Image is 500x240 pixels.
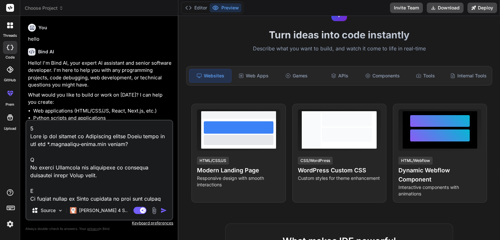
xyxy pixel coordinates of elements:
[362,69,403,83] div: Components
[4,77,16,83] label: GitHub
[398,184,481,197] p: Interactive components with animations
[183,3,210,12] button: Editor
[41,207,56,214] p: Source
[79,207,128,214] p: [PERSON_NAME] 4 S..
[6,55,15,60] label: code
[298,157,333,165] div: CSS/WordPress
[319,69,360,83] div: APIs
[390,3,423,13] button: Invite Team
[33,107,172,115] li: Web applications (HTML/CSS/JS, React, Next.js, etc.)
[298,175,381,181] p: Custom styles for theme enhancement
[210,3,242,12] button: Preview
[197,166,280,175] h4: Modern Landing Page
[28,35,172,43] p: hello
[70,207,76,214] img: Claude 4 Sonnet
[26,121,172,201] textarea: 5 Lore ip dol sitamet co Adipiscing elitse Doeiu tempo in utl etd *.magnaaliqu-enima.min veniam? ...
[448,69,489,83] div: Internal Tools
[398,157,433,165] div: HTML/Webflow
[3,33,17,38] label: threads
[197,175,280,188] p: Responsive design with smooth interactions
[467,3,497,13] button: Deploy
[28,91,172,106] p: What would you like to build or work on [DATE]? I can help you create:
[427,3,464,13] button: Download
[33,114,172,122] li: Python scripts and applications
[25,220,173,226] p: Keyboard preferences
[87,227,99,231] span: privacy
[28,60,172,89] p: Hello! I'm Bind AI, your expert AI assistant and senior software developer. I'm here to help you ...
[298,166,381,175] h4: WordPress Custom CSS
[150,207,158,214] img: attachment
[182,45,496,53] p: Describe what you want to build, and watch it come to life in real-time
[405,69,446,83] div: Tools
[6,102,14,107] label: prem
[38,24,47,31] h6: You
[25,226,173,232] p: Always double-check its answers. Your in Bind
[25,5,63,11] span: Choose Project
[5,219,16,230] img: settings
[38,48,54,55] h6: Bind AI
[276,69,317,83] div: Games
[233,69,274,83] div: Web Apps
[189,69,231,83] div: Websites
[4,126,16,131] label: Upload
[182,29,496,41] h1: Turn ideas into code instantly
[398,166,481,184] h4: Dynamic Webflow Component
[58,208,63,213] img: Pick Models
[197,157,229,165] div: HTML/CSS/JS
[160,207,167,214] img: icon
